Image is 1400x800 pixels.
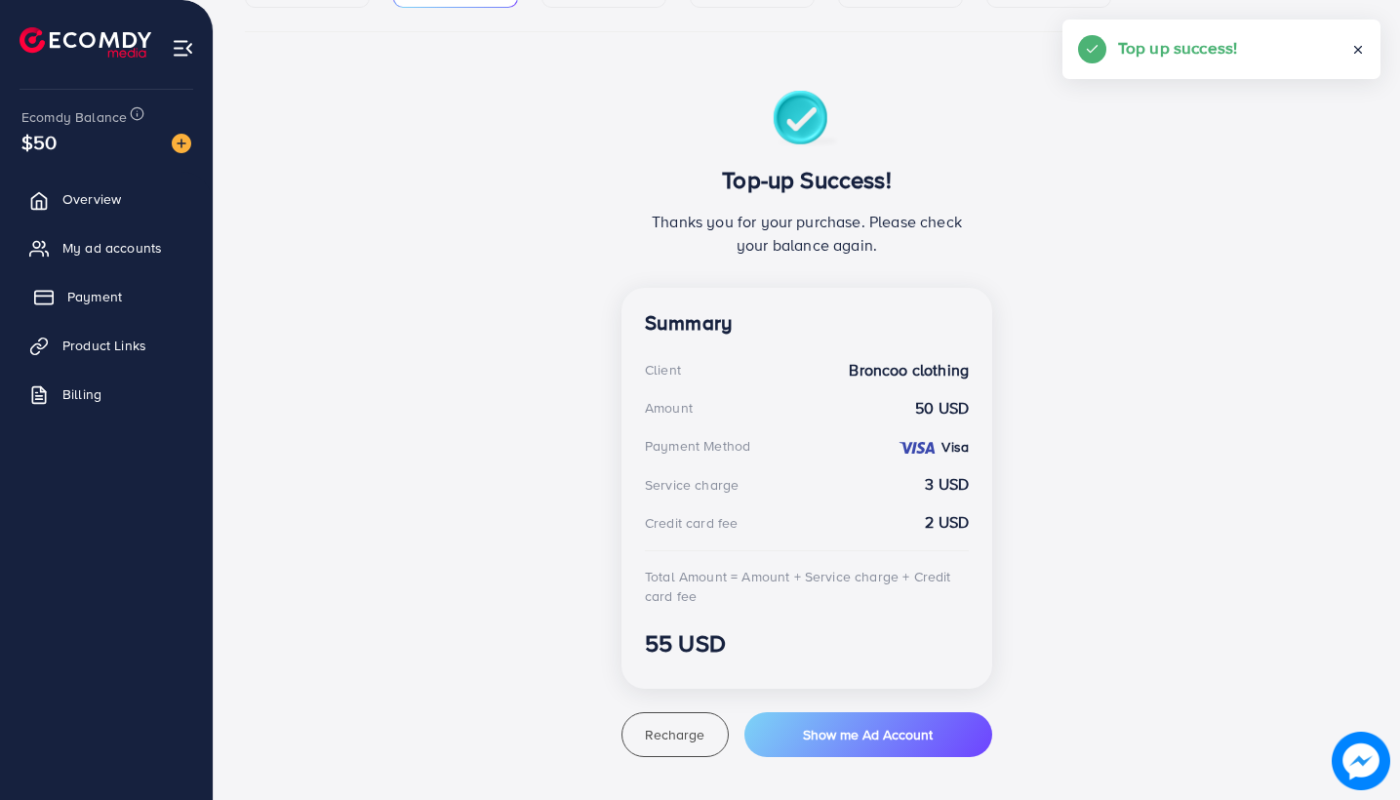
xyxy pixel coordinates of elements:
span: Product Links [62,336,146,355]
img: logo [20,27,151,58]
strong: 50 USD [915,397,969,420]
div: Payment Method [645,436,750,456]
span: Payment [67,287,122,306]
span: My ad accounts [62,238,162,258]
img: success [773,91,842,150]
img: menu [172,37,194,60]
strong: Broncoo clothing [849,359,969,381]
p: Thanks you for your purchase. Please check your balance again. [645,210,969,257]
div: Credit card fee [645,513,738,533]
div: Client [645,360,681,380]
strong: Visa [941,437,969,457]
span: Billing [62,384,101,404]
img: credit [898,440,937,456]
img: image [1332,732,1390,790]
span: Recharge [645,725,704,744]
button: Show me Ad Account [744,712,992,757]
strong: 3 USD [925,473,969,496]
a: Product Links [15,326,198,365]
h4: Summary [645,311,969,336]
div: Total Amount = Amount + Service charge + Credit card fee [645,567,969,607]
h5: Top up success! [1118,35,1237,60]
a: Billing [15,375,198,414]
a: Payment [15,277,198,316]
span: $50 [17,121,61,164]
strong: 2 USD [925,511,969,534]
a: My ad accounts [15,228,198,267]
h3: 55 USD [645,629,969,658]
img: image [172,134,191,153]
h3: Top-up Success! [645,166,969,194]
span: Show me Ad Account [803,725,933,744]
span: Ecomdy Balance [21,107,127,127]
div: Amount [645,398,693,418]
a: Overview [15,180,198,219]
button: Recharge [621,712,729,757]
div: Service charge [645,475,739,495]
span: Overview [62,189,121,209]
